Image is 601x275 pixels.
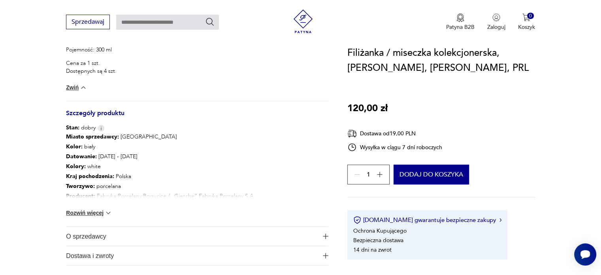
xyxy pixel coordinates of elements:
img: Patyna - sklep z meblami i dekoracjami vintage [291,9,315,33]
p: [DATE] - [DATE] [66,152,254,161]
p: Polska [66,171,254,181]
b: Tworzywo : [66,182,95,190]
p: Cena za 1 szt. Dostępnych są 4 szt. [66,59,328,75]
div: Dostawa od 19,00 PLN [347,129,442,138]
img: chevron down [104,209,112,217]
li: 14 dni na zwrot [353,246,392,254]
p: Wymiary: 7,5 x 10 cm Pojemność: 300 ml [66,38,328,54]
img: Ikona plusa [323,253,328,258]
h3: Szczegóły produktu [66,111,328,124]
button: Ikona plusaDostawa i zwroty [66,246,328,265]
p: Patyna B2B [446,23,475,31]
span: Dostawa i zwroty [66,246,317,265]
div: Wysyłka w ciągu 7 dni roboczych [347,142,442,152]
button: Szukaj [205,17,215,27]
li: Ochrona Kupującego [353,227,407,235]
img: Ikona plusa [323,233,328,239]
b: Datowanie : [66,153,97,160]
img: Ikonka użytkownika [492,13,500,21]
button: Sprzedawaj [66,15,110,29]
iframe: Smartsupp widget button [574,243,596,266]
div: 0 [527,13,534,19]
img: Ikona koszyka [522,13,530,21]
img: Info icon [98,125,105,131]
p: Zaloguj [487,23,505,31]
p: Fabryka Porcelany Bogucice / „Giesche” Fabryka Porcelany S.A [66,191,254,201]
span: O sprzedawcy [66,227,317,246]
b: Stan: [66,124,79,131]
button: Zaloguj [487,13,505,31]
b: Miasto sprzedawcy : [66,133,119,140]
b: Kraj pochodzenia : [66,173,114,180]
button: Ikona plusaO sprzedawcy [66,227,328,246]
p: biały [66,142,254,152]
p: porcelana [66,181,254,191]
img: Ikona strzałki w prawo [499,218,502,222]
span: 1 [367,172,370,177]
b: Producent : [66,192,95,200]
b: Kolory : [66,163,86,170]
p: [GEOGRAPHIC_DATA] [66,132,254,142]
a: Ikona medaluPatyna B2B [446,13,475,31]
a: Sprzedawaj [66,20,110,25]
button: Rozwiń więcej [66,209,112,217]
li: Bezpieczna dostawa [353,237,403,244]
p: Koszyk [518,23,535,31]
button: [DOMAIN_NAME] gwarantuje bezpieczne zakupy [353,216,501,224]
img: chevron down [79,83,87,91]
button: Dodaj do koszyka [394,165,469,184]
img: Ikona dostawy [347,129,357,138]
h1: Filiżanka / miseczka kolekcjonerska, [PERSON_NAME], [PERSON_NAME], PRL [347,46,535,76]
img: Ikona medalu [456,13,464,22]
img: Ikona certyfikatu [353,216,361,224]
button: Zwiń [66,83,87,91]
button: Patyna B2B [446,13,475,31]
p: white [66,161,254,171]
span: dobry [66,124,96,132]
b: Kolor: [66,143,83,150]
p: 120,00 zł [347,101,388,116]
button: 0Koszyk [518,13,535,31]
